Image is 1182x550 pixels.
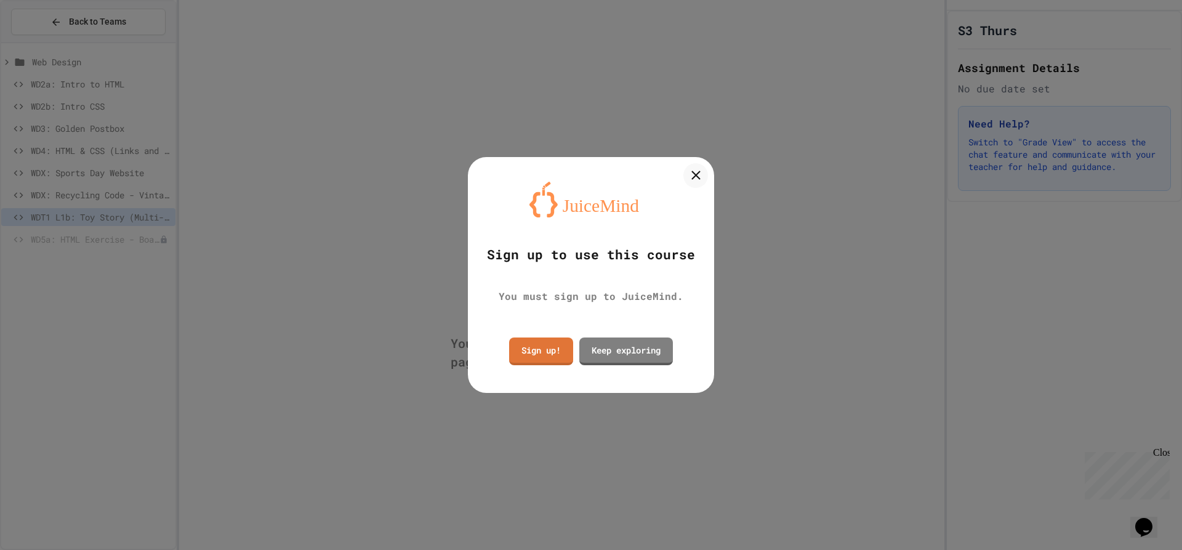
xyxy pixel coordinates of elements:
a: Sign up! [509,338,573,365]
div: You must sign up to JuiceMind. [499,289,683,304]
div: Chat with us now!Close [5,5,85,78]
a: Keep exploring [579,338,673,365]
img: logo-orange.svg [529,182,653,217]
div: Sign up to use this course [487,245,695,265]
